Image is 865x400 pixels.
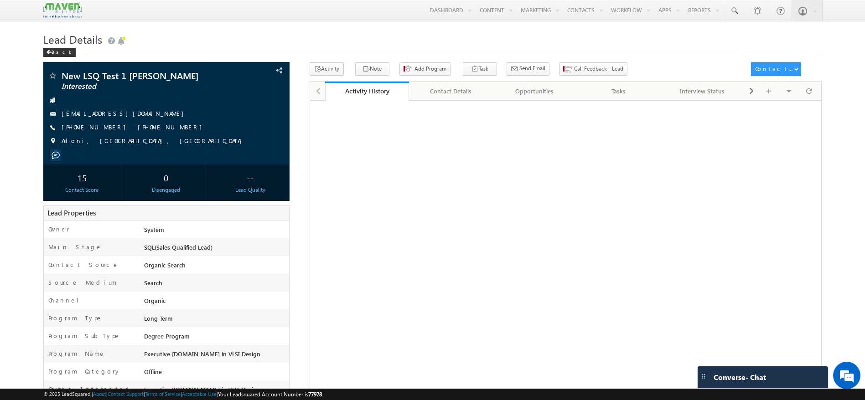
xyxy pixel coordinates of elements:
[409,82,493,101] a: Contact Details
[751,62,801,76] button: Contact Actions
[129,186,202,194] div: Disengaged
[325,82,409,101] a: Activity History
[48,349,105,358] label: Program Name
[43,390,322,399] span: © 2025 LeadSquared | | | | |
[62,123,207,132] span: [PHONE_NUMBER] [PHONE_NUMBER]
[493,82,577,101] a: Opportunities
[182,391,217,397] a: Acceptable Use
[46,186,119,194] div: Contact Score
[507,62,549,76] button: Send Email
[142,385,289,398] div: Executive [DOMAIN_NAME] in VLSI Design
[48,261,119,269] label: Contact Source
[355,62,389,76] button: Note
[48,314,103,322] label: Program Type
[43,48,76,57] div: Back
[47,208,96,217] span: Lead Properties
[145,391,181,397] a: Terms of Service
[142,278,289,291] div: Search
[416,86,485,97] div: Contact Details
[142,332,289,344] div: Degree Program
[142,367,289,380] div: Offline
[142,261,289,273] div: Organic Search
[755,65,794,73] div: Contact Actions
[62,137,247,146] span: Adoni, [GEOGRAPHIC_DATA], [GEOGRAPHIC_DATA]
[668,86,736,97] div: Interview Status
[48,243,102,251] label: Main Stage
[62,82,216,91] span: Interested
[399,62,451,76] button: Add Program
[142,243,289,256] div: SQL(Sales Qualified Lead)
[142,314,289,327] div: Long Term
[463,62,497,76] button: Task
[308,391,322,398] span: 77978
[584,86,653,97] div: Tasks
[142,349,289,362] div: Executive [DOMAIN_NAME] in VLSI Design
[108,391,144,397] a: Contact Support
[142,225,289,238] div: System
[48,296,86,304] label: Channel
[142,296,289,309] div: Organic
[48,367,121,375] label: Program Category
[559,62,627,76] button: Call Feedback - Lead
[214,186,287,194] div: Lead Quality
[43,2,82,18] img: Custom Logo
[62,109,188,117] a: [EMAIL_ADDRESS][DOMAIN_NAME]
[332,87,402,95] div: Activity History
[414,65,446,73] span: Add Program
[500,86,569,97] div: Opportunities
[62,71,216,80] span: New LSQ Test 1 [PERSON_NAME]
[310,62,344,76] button: Activity
[48,278,117,287] label: Source Medium
[700,373,707,380] img: carter-drag
[48,225,70,233] label: Owner
[43,47,80,55] a: Back
[218,391,322,398] span: Your Leadsquared Account Number is
[214,169,287,186] div: --
[43,32,102,46] span: Lead Details
[48,332,120,340] label: Program SubType
[661,82,745,101] a: Interview Status
[574,65,623,73] span: Call Feedback - Lead
[93,391,106,397] a: About
[714,373,766,381] span: Converse - Chat
[519,64,545,72] span: Send Email
[577,82,661,101] a: Tasks
[46,169,119,186] div: 15
[129,169,202,186] div: 0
